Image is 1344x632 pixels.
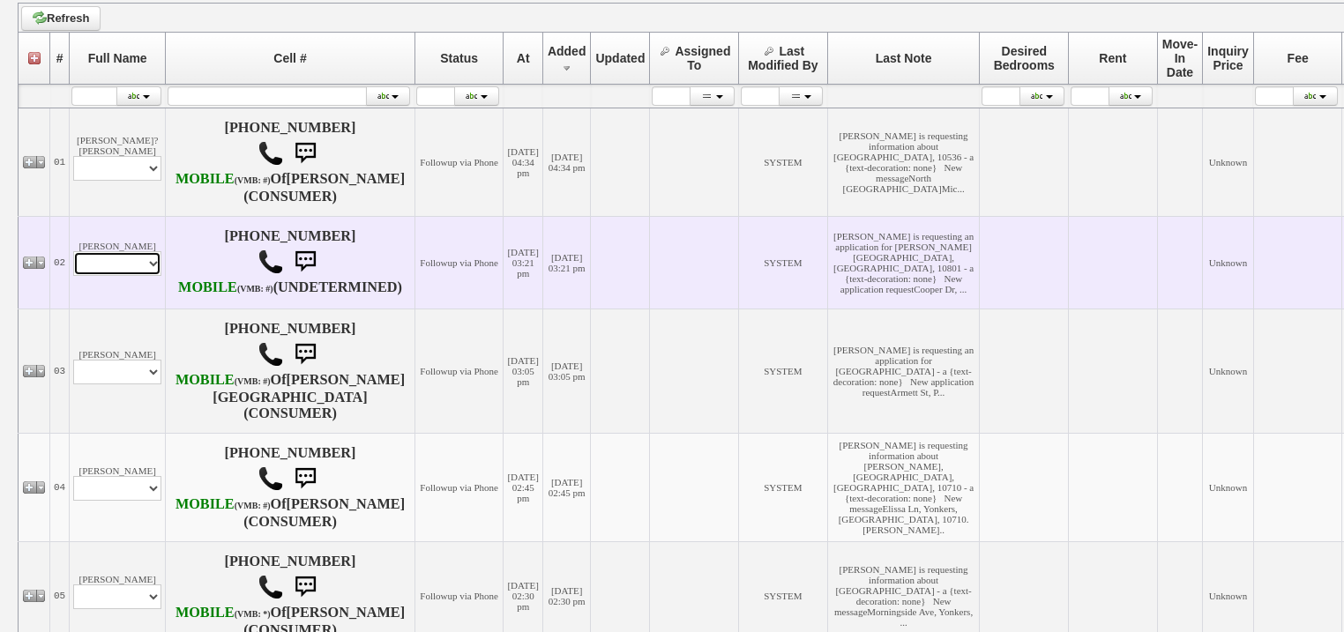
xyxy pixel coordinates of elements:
td: SYSTEM [739,433,828,541]
b: T-Mobile USA, Inc. [175,496,271,512]
span: Rent [1099,51,1126,65]
td: Unknown [1203,309,1254,433]
td: Unknown [1203,216,1254,309]
td: Unknown [1203,108,1254,216]
td: [DATE] 02:45 pm [542,433,591,541]
h4: [PHONE_NUMBER] (UNDETERMINED) [169,228,411,297]
img: sms.png [287,244,323,279]
font: (VMB: #) [237,284,273,294]
a: Refresh [21,6,101,31]
td: [DATE] 03:05 pm [504,309,542,433]
td: [DATE] 03:05 pm [542,309,591,433]
span: Desired Bedrooms [994,44,1055,72]
td: [DATE] 02:45 pm [504,433,542,541]
font: MOBILE [175,372,235,388]
font: (VMB: #) [235,501,271,510]
td: [DATE] 04:34 pm [504,108,542,216]
font: (VMB: *) [235,609,271,619]
span: Cell # [273,51,306,65]
b: [PERSON_NAME] [287,496,406,512]
span: Full Name [88,51,147,65]
h4: [PHONE_NUMBER] Of (CONSUMER) [169,120,411,204]
span: Updated [595,51,645,65]
span: Last Modified By [748,44,818,72]
span: At [517,51,530,65]
span: Added [548,44,586,58]
th: # [50,32,70,84]
img: sms.png [287,337,323,372]
img: call.png [258,341,284,368]
h4: [PHONE_NUMBER] Of (CONSUMER) [169,321,411,421]
b: T-Mobile USA, Inc. [175,171,271,187]
td: [PERSON_NAME] is requesting information about [PERSON_NAME], [GEOGRAPHIC_DATA], [GEOGRAPHIC_DATA]... [827,433,980,541]
td: [DATE] 04:34 pm [542,108,591,216]
img: call.png [258,574,284,600]
font: (VMB: #) [235,376,271,386]
td: 01 [50,108,70,216]
td: 02 [50,216,70,309]
td: [DATE] 03:21 pm [504,216,542,309]
span: Inquiry Price [1207,44,1249,72]
h4: [PHONE_NUMBER] Of (CONSUMER) [169,445,411,530]
td: [PERSON_NAME] [70,216,166,309]
td: [DATE] 03:21 pm [542,216,591,309]
span: Move-In Date [1162,37,1198,79]
img: sms.png [287,461,323,496]
img: call.png [258,140,284,167]
td: 04 [50,433,70,541]
td: [PERSON_NAME] [70,309,166,433]
td: Followup via Phone [414,433,504,541]
span: Fee [1288,51,1309,65]
b: Verizon Wireless [175,605,271,621]
td: Followup via Phone [414,108,504,216]
img: call.png [258,465,284,492]
td: [PERSON_NAME]?[PERSON_NAME] [70,108,166,216]
td: [PERSON_NAME] is requesting information about [GEOGRAPHIC_DATA], 10536 - a {text-decoration: none... [827,108,980,216]
td: SYSTEM [739,309,828,433]
img: sms.png [287,136,323,171]
td: Unknown [1203,433,1254,541]
b: AT&T Wireless [178,279,273,295]
td: SYSTEM [739,108,828,216]
td: [PERSON_NAME] is requesting an application for [PERSON_NAME][GEOGRAPHIC_DATA], [GEOGRAPHIC_DATA],... [827,216,980,309]
td: Followup via Phone [414,216,504,309]
font: MOBILE [175,496,235,512]
span: Status [440,51,478,65]
b: T-Mobile USA, Inc. [175,372,271,388]
td: [PERSON_NAME] is requesting an application for [GEOGRAPHIC_DATA] - a {text-decoration: none} New ... [827,309,980,433]
td: Followup via Phone [414,309,504,433]
font: MOBILE [175,605,235,621]
font: MOBILE [175,171,235,187]
b: [PERSON_NAME] [287,605,406,621]
b: [PERSON_NAME][GEOGRAPHIC_DATA] [213,372,405,405]
td: 03 [50,309,70,433]
img: sms.png [287,569,323,605]
font: (VMB: #) [235,175,271,185]
img: call.png [258,249,284,275]
td: [PERSON_NAME] [70,433,166,541]
span: Assigned To [675,44,730,72]
td: SYSTEM [739,216,828,309]
span: Last Note [876,51,932,65]
font: MOBILE [178,279,237,295]
b: [PERSON_NAME] [287,171,406,187]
